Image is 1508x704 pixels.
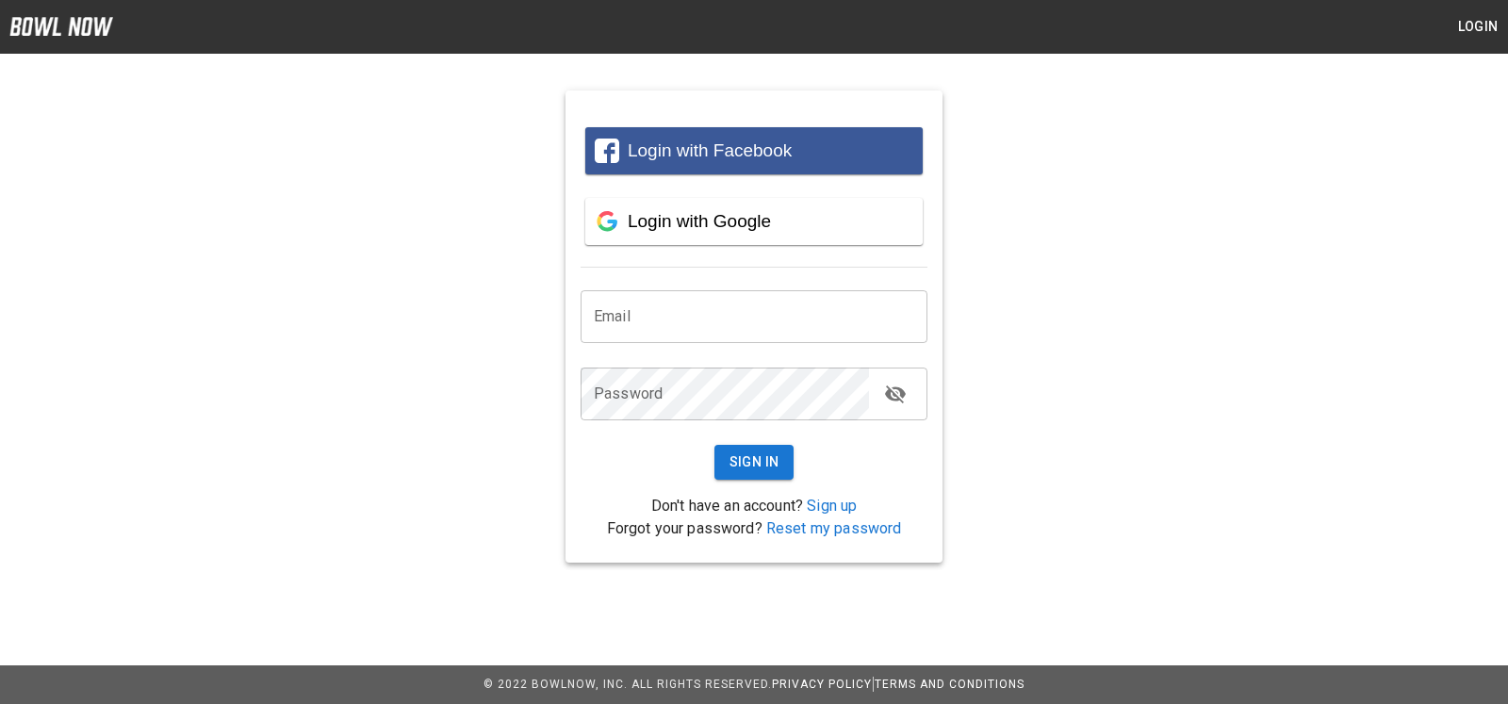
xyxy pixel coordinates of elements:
p: Don't have an account? [581,495,927,517]
button: Login with Facebook [585,127,923,174]
span: © 2022 BowlNow, Inc. All Rights Reserved. [484,678,772,691]
a: Reset my password [766,519,902,537]
span: Login with Google [628,211,771,231]
a: Terms and Conditions [875,678,1024,691]
a: Privacy Policy [772,678,872,691]
button: Login [1448,9,1508,44]
span: Login with Facebook [628,140,792,160]
a: Sign up [807,497,857,515]
button: Sign In [714,445,795,480]
button: toggle password visibility [877,375,914,413]
p: Forgot your password? [581,517,927,540]
img: logo [9,17,113,36]
button: Login with Google [585,198,923,245]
